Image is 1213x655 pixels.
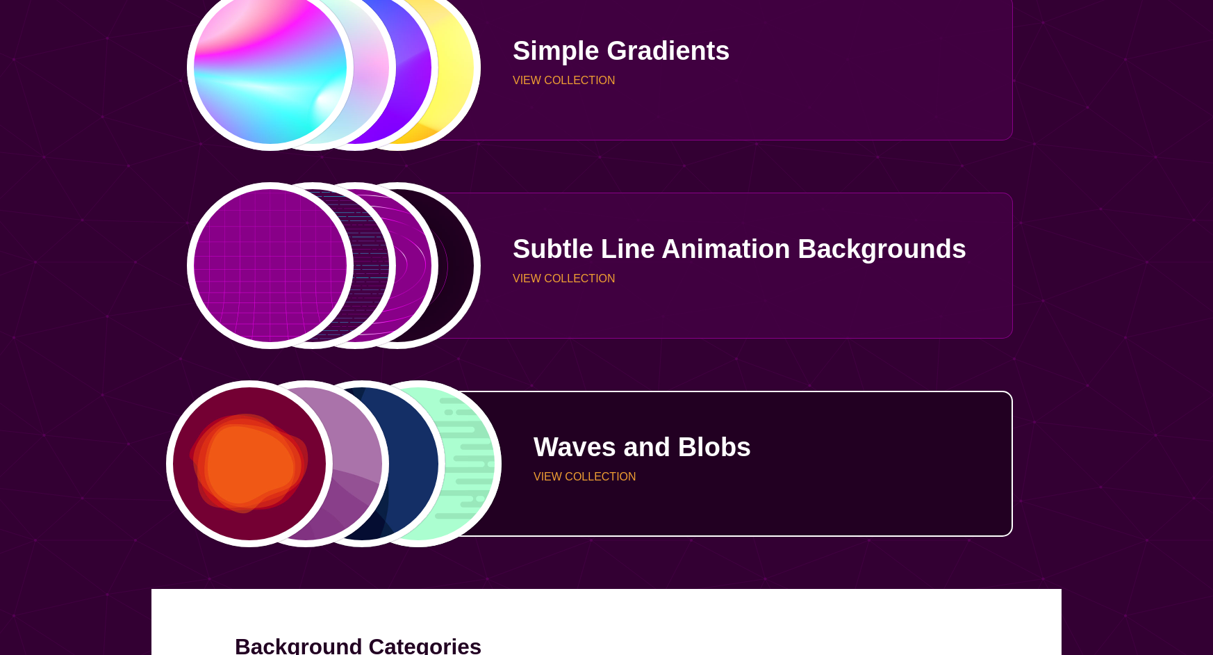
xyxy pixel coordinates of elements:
[513,273,982,284] p: VIEW COLLECTION
[534,434,1002,460] p: Waves and Blobs
[190,193,1013,339] a: a line grid with a slope perspectivealternating lines of morse code like designrings reflecting l...
[190,391,1013,537] a: various uneven centered blobspurple overlapping blobs in bottom left cornerblue background divide...
[513,236,982,262] p: Subtle Line Animation Backgrounds
[513,38,982,64] p: Simple Gradients
[513,75,982,86] p: VIEW COLLECTION
[534,471,1002,483] p: VIEW COLLECTION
